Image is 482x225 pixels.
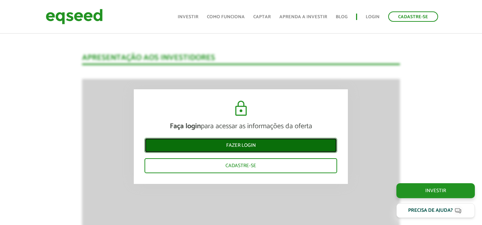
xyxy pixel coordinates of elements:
a: Fazer login [144,138,337,153]
a: Cadastre-se [388,11,438,22]
a: Captar [253,15,271,19]
p: para acessar as informações da oferta [144,122,337,131]
a: Investir [396,183,475,198]
a: Aprenda a investir [279,15,327,19]
a: Investir [178,15,198,19]
a: Como funciona [207,15,245,19]
a: Cadastre-se [144,158,337,173]
a: Login [366,15,380,19]
a: Blog [336,15,347,19]
strong: Faça login [170,120,201,132]
img: cadeado.svg [232,100,250,117]
img: EqSeed [46,7,103,26]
